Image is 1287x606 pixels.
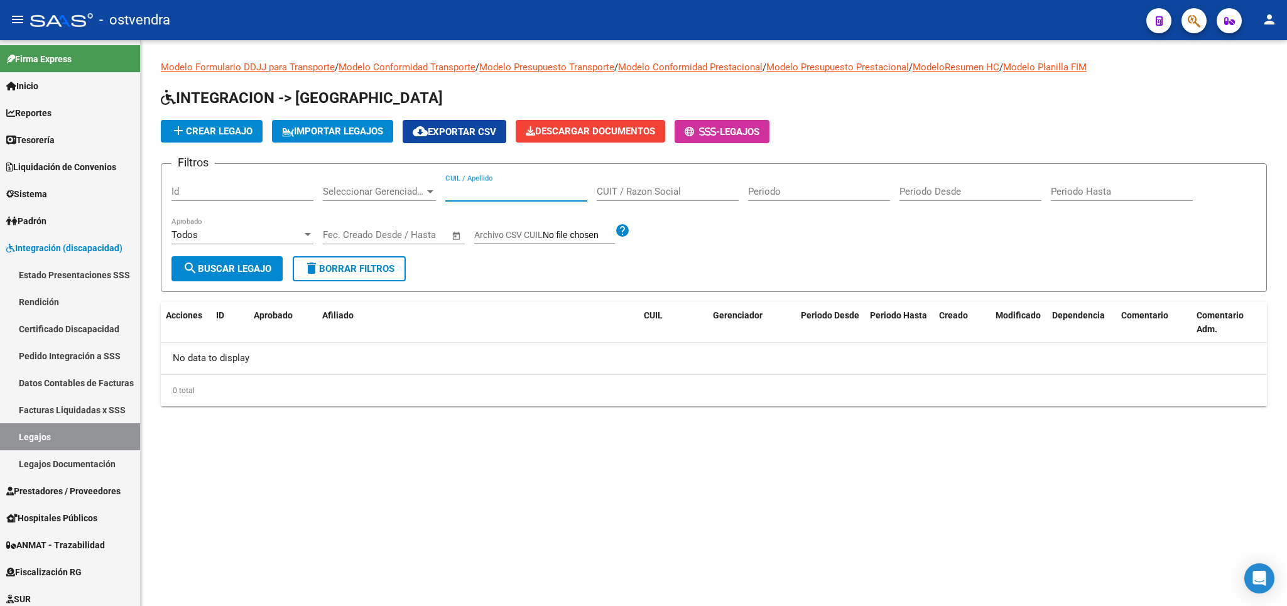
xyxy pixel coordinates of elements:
[304,263,394,274] span: Borrar Filtros
[865,302,934,344] datatable-header-cell: Periodo Hasta
[10,12,25,27] mat-icon: menu
[996,310,1041,320] span: Modificado
[161,89,443,107] span: INTEGRACION -> [GEOGRAPHIC_DATA]
[161,60,1267,406] div: / / / / / /
[99,6,170,34] span: - ostvendra
[618,62,763,73] a: Modelo Conformidad Prestacional
[161,62,335,73] a: Modelo Formulario DDJJ para Transporte
[272,120,393,143] button: IMPORTAR LEGAJOS
[183,261,198,276] mat-icon: search
[6,592,31,606] span: SUR
[161,375,1267,406] div: 0 total
[317,302,639,344] datatable-header-cell: Afiliado
[801,310,859,320] span: Periodo Desde
[6,52,72,66] span: Firma Express
[211,302,249,344] datatable-header-cell: ID
[6,538,105,552] span: ANMAT - Trazabilidad
[413,126,496,138] span: Exportar CSV
[323,186,425,197] span: Seleccionar Gerenciador
[293,256,406,281] button: Borrar Filtros
[479,62,614,73] a: Modelo Presupuesto Transporte
[6,484,121,498] span: Prestadores / Proveedores
[796,302,865,344] datatable-header-cell: Periodo Desde
[1262,12,1277,27] mat-icon: person
[713,310,763,320] span: Gerenciador
[413,124,428,139] mat-icon: cloud_download
[403,120,506,143] button: Exportar CSV
[644,310,663,320] span: CUIL
[615,223,630,238] mat-icon: help
[254,310,293,320] span: Aprobado
[282,126,383,137] span: IMPORTAR LEGAJOS
[720,126,759,138] span: Legajos
[991,302,1047,344] datatable-header-cell: Modificado
[939,310,968,320] span: Creado
[1003,62,1087,73] a: Modelo Planilla FIM
[323,229,374,241] input: Fecha inicio
[1116,302,1192,344] datatable-header-cell: Comentario
[1244,563,1274,593] div: Open Intercom Messenger
[526,126,655,137] span: Descargar Documentos
[516,120,665,143] button: Descargar Documentos
[934,302,991,344] datatable-header-cell: Creado
[249,302,299,344] datatable-header-cell: Aprobado
[322,310,354,320] span: Afiliado
[161,343,1267,374] div: No data to display
[1052,310,1105,320] span: Dependencia
[171,256,283,281] button: Buscar Legajo
[543,230,615,241] input: Archivo CSV CUIL
[6,79,38,93] span: Inicio
[913,62,999,73] a: ModeloResumen HC
[216,310,224,320] span: ID
[6,511,97,525] span: Hospitales Públicos
[675,120,769,143] button: -Legajos
[639,302,708,344] datatable-header-cell: CUIL
[304,261,319,276] mat-icon: delete
[171,126,253,137] span: Crear Legajo
[1192,302,1267,344] datatable-header-cell: Comentario Adm.
[161,302,211,344] datatable-header-cell: Acciones
[171,123,186,138] mat-icon: add
[708,302,796,344] datatable-header-cell: Gerenciador
[339,62,475,73] a: Modelo Conformidad Transporte
[6,214,46,228] span: Padrón
[183,263,271,274] span: Buscar Legajo
[474,230,543,240] span: Archivo CSV CUIL
[870,310,927,320] span: Periodo Hasta
[171,154,215,171] h3: Filtros
[161,120,263,143] button: Crear Legajo
[166,310,202,320] span: Acciones
[1121,310,1168,320] span: Comentario
[1047,302,1116,344] datatable-header-cell: Dependencia
[766,62,909,73] a: Modelo Presupuesto Prestacional
[6,565,82,579] span: Fiscalización RG
[171,229,198,241] span: Todos
[6,187,47,201] span: Sistema
[685,126,720,138] span: -
[385,229,446,241] input: Fecha fin
[6,160,116,174] span: Liquidación de Convenios
[6,241,122,255] span: Integración (discapacidad)
[450,229,464,243] button: Open calendar
[1197,310,1244,335] span: Comentario Adm.
[6,133,55,147] span: Tesorería
[6,106,52,120] span: Reportes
